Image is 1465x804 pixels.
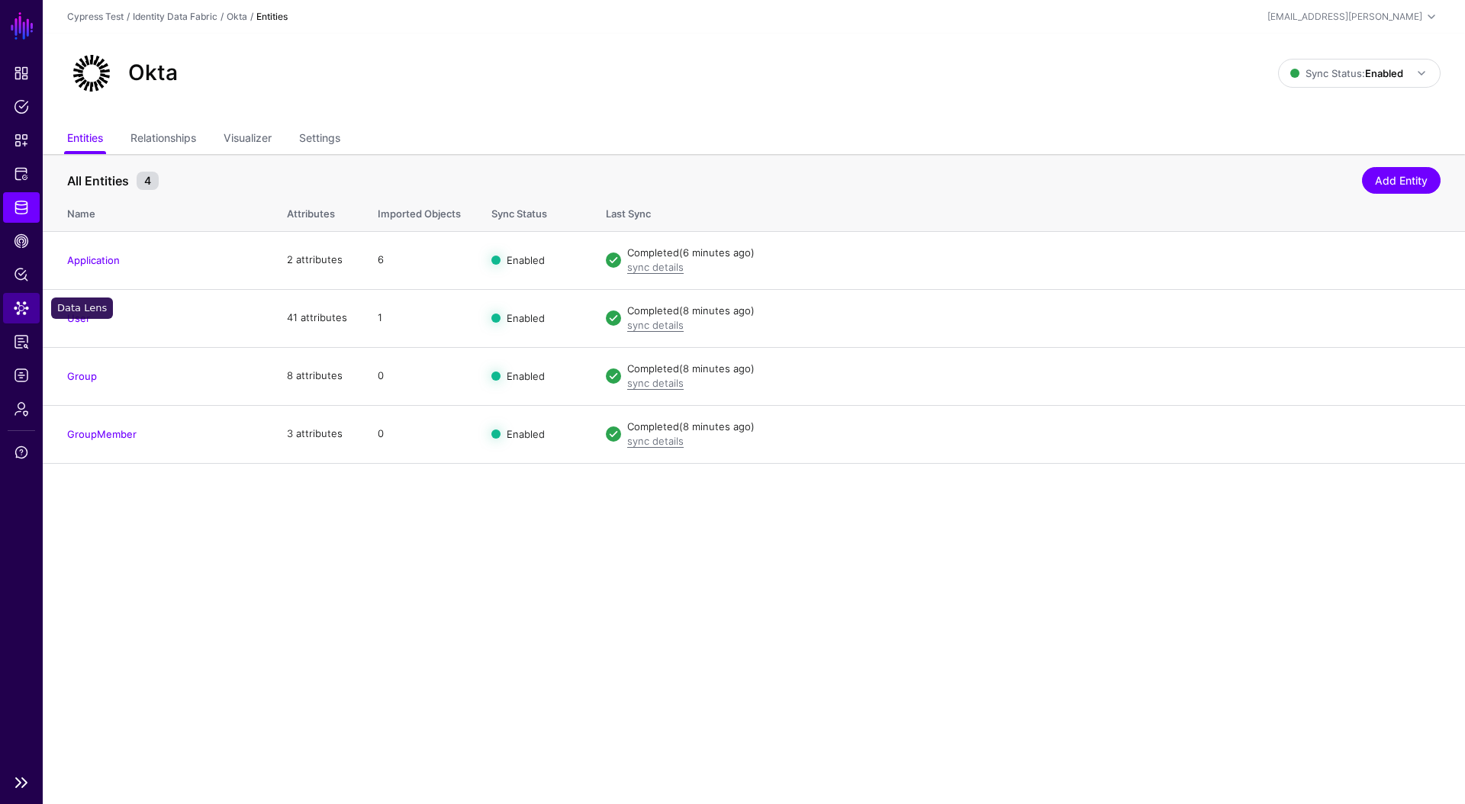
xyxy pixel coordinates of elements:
span: Sync Status: [1290,67,1403,79]
a: Dashboard [3,58,40,88]
a: Okta [227,11,247,22]
th: Name [43,191,272,231]
a: Policy Lens [3,259,40,290]
div: Completed (6 minutes ago) [627,246,1441,261]
a: Logs [3,360,40,391]
span: Enabled [507,370,545,382]
td: 41 attributes [272,289,362,347]
th: Attributes [272,191,362,231]
span: Snippets [14,133,29,148]
a: Relationships [130,125,196,154]
a: Visualizer [224,125,272,154]
th: Sync Status [476,191,591,231]
a: Entities [67,125,103,154]
small: 4 [137,172,159,190]
span: Enabled [507,254,545,266]
strong: Enabled [1365,67,1403,79]
strong: Entities [256,11,288,22]
a: sync details [627,377,684,389]
a: Data Lens [3,293,40,323]
td: 0 [362,405,476,463]
a: sync details [627,435,684,447]
a: Cypress Test [67,11,124,22]
span: Policy Lens [14,267,29,282]
span: Data Lens [14,301,29,316]
h2: Okta [128,60,178,86]
td: 2 attributes [272,231,362,289]
a: Snippets [3,125,40,156]
span: Policies [14,99,29,114]
span: All Entities [63,172,133,190]
a: Application [67,254,120,266]
a: Settings [299,125,340,154]
a: Policies [3,92,40,122]
a: sync details [627,319,684,331]
div: Completed (8 minutes ago) [627,420,1441,435]
span: Enabled [507,428,545,440]
span: Logs [14,368,29,383]
td: 8 attributes [272,347,362,405]
div: Completed (8 minutes ago) [627,362,1441,377]
div: / [247,10,256,24]
a: Reports [3,326,40,357]
td: 0 [362,347,476,405]
th: Last Sync [591,191,1465,231]
span: Identity Data Fabric [14,200,29,215]
div: Completed (8 minutes ago) [627,304,1441,319]
div: / [124,10,133,24]
td: 1 [362,289,476,347]
span: Reports [14,334,29,349]
span: CAEP Hub [14,233,29,249]
span: Admin [14,401,29,416]
a: Admin [3,394,40,424]
a: Identity Data Fabric [133,11,217,22]
td: 6 [362,231,476,289]
span: Protected Systems [14,166,29,182]
a: SGNL [9,9,35,43]
img: svg+xml;base64,PHN2ZyB3aWR0aD0iNjQiIGhlaWdodD0iNjQiIHZpZXdCb3g9IjAgMCA2NCA2NCIgZmlsbD0ibm9uZSIgeG... [67,49,116,98]
a: CAEP Hub [3,226,40,256]
span: Dashboard [14,66,29,81]
span: Enabled [507,312,545,324]
th: Imported Objects [362,191,476,231]
a: Protected Systems [3,159,40,189]
a: Add Entity [1362,167,1441,194]
a: Identity Data Fabric [3,192,40,223]
a: Group [67,370,97,382]
a: User [67,312,90,324]
a: GroupMember [67,428,137,440]
a: sync details [627,261,684,273]
div: Data Lens [51,297,113,319]
span: Support [14,445,29,460]
div: / [217,10,227,24]
div: [EMAIL_ADDRESS][PERSON_NAME] [1267,10,1422,24]
td: 3 attributes [272,405,362,463]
